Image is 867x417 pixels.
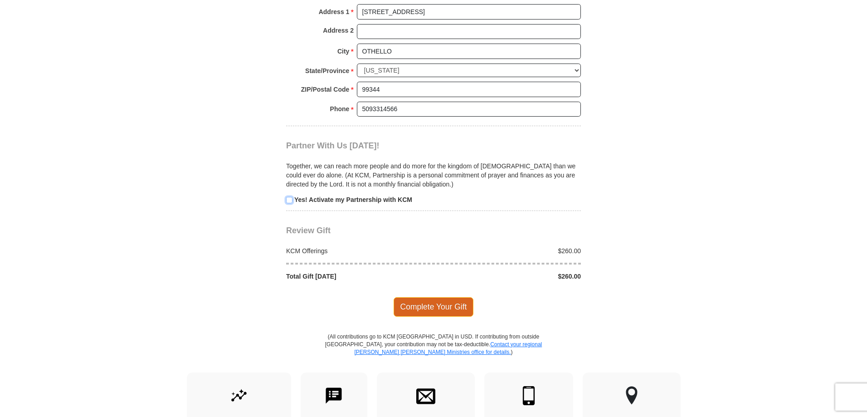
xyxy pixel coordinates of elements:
[337,45,349,58] strong: City
[305,64,349,77] strong: State/Province
[301,83,350,96] strong: ZIP/Postal Code
[294,196,412,203] strong: Yes! Activate my Partnership with KCM
[394,297,474,316] span: Complete Your Gift
[286,141,380,150] span: Partner With Us [DATE]!
[323,24,354,37] strong: Address 2
[282,246,434,255] div: KCM Offerings
[282,272,434,281] div: Total Gift [DATE]
[324,386,343,405] img: text-to-give.svg
[286,162,581,189] p: Together, we can reach more people and do more for the kingdom of [DEMOGRAPHIC_DATA] than we coul...
[319,5,350,18] strong: Address 1
[286,226,331,235] span: Review Gift
[354,341,542,355] a: Contact your regional [PERSON_NAME] [PERSON_NAME] Ministries office for details.
[625,386,638,405] img: other-region
[330,103,350,115] strong: Phone
[519,386,538,405] img: mobile.svg
[416,386,435,405] img: envelope.svg
[325,333,542,373] p: (All contributions go to KCM [GEOGRAPHIC_DATA] in USD. If contributing from outside [GEOGRAPHIC_D...
[433,272,586,281] div: $260.00
[229,386,248,405] img: give-by-stock.svg
[433,246,586,255] div: $260.00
